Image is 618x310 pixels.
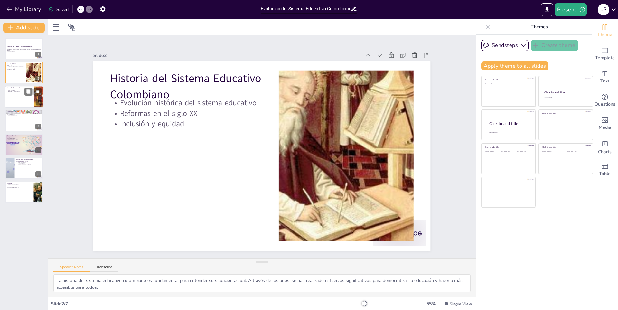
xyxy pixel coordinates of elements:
p: Reformas en el siglo XX [114,92,266,119]
p: El Futuro de la Educación en [GEOGRAPHIC_DATA] [16,159,41,162]
button: Export to PowerPoint [541,3,553,16]
span: Theme [597,31,612,38]
div: Slide 2 [104,35,370,69]
button: Delete Slide [34,88,42,95]
p: Principales Reformas Educativas [7,87,32,89]
div: Add charts and graphs [592,135,618,158]
p: Calidad educativa [7,114,41,115]
div: Click to add text [485,151,500,152]
p: Educación inclusiva [7,90,32,91]
p: Mejora de infraestructura [7,136,41,138]
div: Saved [49,6,69,13]
div: 1 [35,52,41,57]
div: 7 [35,195,41,201]
p: Formación docente [16,163,41,164]
button: Speaker Notes [53,265,90,272]
p: Evolución histórica del sistema educativo [7,66,24,67]
button: Transcript [90,265,118,272]
p: Inclusión y equidad [7,68,24,70]
div: 7 [5,182,43,203]
p: Historia del Sistema Educativo Colombiano [116,55,270,102]
div: Click to add title [542,112,588,115]
div: Click to add title [544,90,587,94]
div: 55 % [423,301,439,307]
span: Media [599,124,611,131]
div: 4 [35,124,41,129]
span: Table [599,170,611,177]
button: J S [598,3,609,16]
p: Preparación para el futuro [7,139,41,140]
div: J S [598,4,609,15]
button: Duplicate Slide [24,88,32,95]
div: 2 [5,62,43,83]
button: Sendsteps [481,40,529,51]
div: Layout [51,22,61,33]
p: Compromiso colectivo [7,186,32,187]
span: Questions [595,101,615,108]
div: Click to add body [489,131,530,133]
p: Desafíos en la implementación [7,91,32,92]
p: Evolución histórica del sistema educativo [115,82,267,108]
div: Change the overall theme [592,19,618,42]
p: Innovación educativa [16,162,41,163]
button: Add slide [3,23,45,33]
p: Esta presentación explora la historia y el desarrollo del sistema educativo en [GEOGRAPHIC_DATA],... [7,48,41,51]
p: Desigualdad en recursos [7,115,41,116]
p: Inclusión y equidad [113,103,265,129]
button: Apply theme to all slides [481,61,548,70]
p: Importancia de la educación [7,187,32,188]
div: Add text boxes [592,66,618,89]
div: 2 [35,76,41,81]
button: Create theme [531,40,578,51]
div: Click to add text [542,151,563,152]
strong: Evolución del Sistema Educativo Colombiano [7,46,32,47]
p: Avances Recientes [7,135,41,137]
div: Click to add title [542,146,588,148]
p: Alineación con el mercado laboral [16,164,41,165]
div: Click to add title [485,146,531,148]
p: Desafíos Actuales [7,111,41,113]
div: Add images, graphics, shapes or video [592,112,618,135]
div: Click to add text [501,151,515,152]
p: Themes [493,19,585,35]
div: Click to add text [517,151,531,152]
p: Uso de tecnología [7,138,41,139]
p: Reflexión sobre la evolución [7,184,32,186]
input: Insert title [261,4,351,14]
div: Click to add text [567,151,588,152]
p: Conclusión [7,183,32,185]
div: 6 [35,171,41,177]
div: 5 [35,147,41,153]
span: Text [600,78,609,85]
div: Add ready made slides [592,42,618,66]
span: Template [595,54,615,61]
div: Click to add text [485,83,531,85]
p: Ley 115 de 1994 [7,89,32,90]
div: 3 [5,86,43,108]
div: Click to add title [485,79,531,81]
div: Click to add title [489,121,530,126]
div: 1 [5,38,43,59]
div: 6 [5,158,43,179]
span: Charts [598,148,612,155]
button: My Library [5,4,44,14]
div: Slide 2 / 7 [51,301,355,307]
div: 4 [5,110,43,131]
div: Get real-time input from your audience [592,89,618,112]
button: Present [555,3,587,16]
p: Generated with [URL] [7,51,41,52]
span: Single View [450,301,472,306]
div: 3 [36,99,42,105]
div: Click to add text [544,97,587,99]
span: Position [68,23,76,31]
div: Add a table [592,158,618,182]
p: Reformas en el siglo XX [7,67,24,69]
p: Deserción escolar [7,113,41,114]
textarea: La historia del sistema educativo colombiano es fundamental para entender su situación actual. A ... [53,274,471,292]
div: 5 [5,134,43,155]
p: Historia del Sistema Educativo Colombiano [7,63,24,67]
